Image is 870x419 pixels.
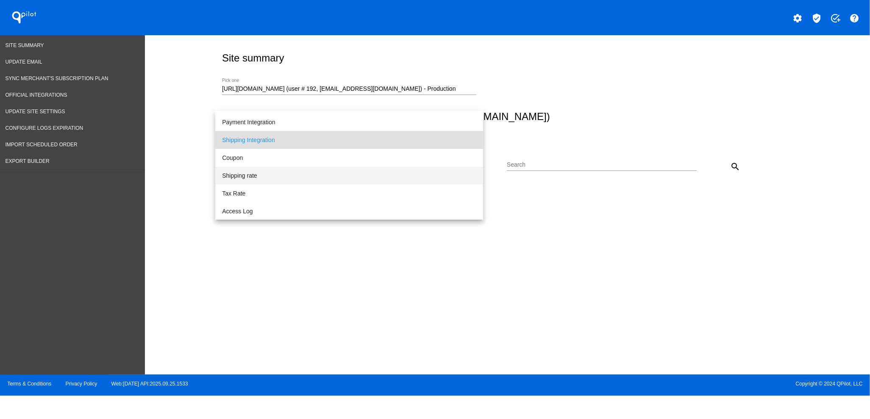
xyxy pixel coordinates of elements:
span: Payment Integration [222,113,476,131]
span: Access Log [222,202,476,220]
span: Shipping rate [222,167,476,184]
span: Shipping Integration [222,131,476,149]
span: Coupon [222,149,476,167]
span: Tax Rate [222,184,476,202]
